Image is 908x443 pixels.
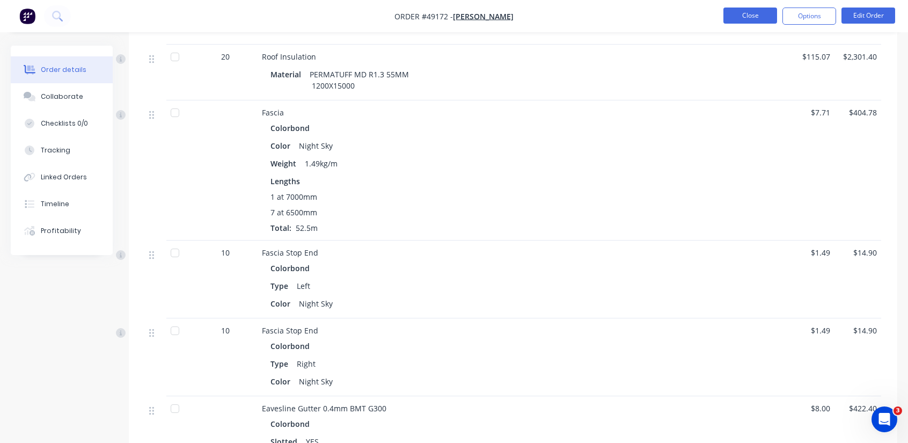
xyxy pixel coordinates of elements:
span: Total: [270,223,291,233]
span: $1.49 [792,247,830,258]
span: $115.07 [792,51,830,62]
div: Colorbond [270,416,314,432]
span: Fascia Stop End [262,248,318,258]
button: Linked Orders [11,164,113,191]
button: Close [723,8,777,24]
div: Weight [270,156,301,171]
span: $2,301.40 [839,51,877,62]
span: 52.5m [291,223,322,233]
img: Factory [19,8,35,24]
span: $14.90 [839,247,877,258]
div: Colorbond [270,338,314,354]
button: Timeline [11,191,113,217]
span: $7.71 [792,107,830,118]
a: [PERSON_NAME] [453,11,514,21]
div: Linked Orders [41,172,87,182]
div: Order details [41,65,86,75]
span: 7 at 6500mm [270,207,317,218]
div: Color [270,138,295,154]
button: Order details [11,56,113,83]
button: Profitability [11,217,113,244]
iframe: Intercom live chat [872,406,897,432]
div: Night Sky [295,296,337,311]
button: Tracking [11,137,113,164]
span: Fascia Stop End [262,325,318,336]
span: 10 [221,325,230,336]
div: Left [292,278,314,294]
span: $404.78 [839,107,877,118]
div: Right [292,356,320,372]
div: Type [270,356,292,372]
div: Color [270,296,295,311]
button: Checklists 0/0 [11,110,113,137]
span: 20 [221,51,230,62]
div: Material [270,67,305,82]
span: Eavesline Gutter 0.4mm BMT G300 [262,403,386,413]
div: Type [270,278,292,294]
span: 3 [894,406,902,415]
span: 10 [221,247,230,258]
div: Colorbond [270,120,314,136]
span: $8.00 [792,403,830,414]
span: $14.90 [839,325,877,336]
span: $1.49 [792,325,830,336]
div: PERMATUFF MD R1.3 55MM 1200X15000 [305,67,415,93]
div: Checklists 0/0 [41,119,88,128]
div: 1.49kg/m [301,156,342,171]
div: Night Sky [295,374,337,389]
button: Options [782,8,836,25]
span: Fascia [262,107,284,118]
div: Tracking [41,146,70,155]
span: Order #49172 - [394,11,453,21]
div: Night Sky [295,138,337,154]
span: $422.40 [839,403,877,414]
button: Edit Order [841,8,895,24]
div: Colorbond [270,260,314,276]
button: Collaborate [11,83,113,110]
div: Timeline [41,199,69,209]
div: Collaborate [41,92,83,101]
span: Roof Insulation [262,52,316,62]
div: Profitability [41,226,81,236]
span: 1 at 7000mm [270,191,317,202]
span: Lengths [270,176,300,187]
div: Color [270,374,295,389]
